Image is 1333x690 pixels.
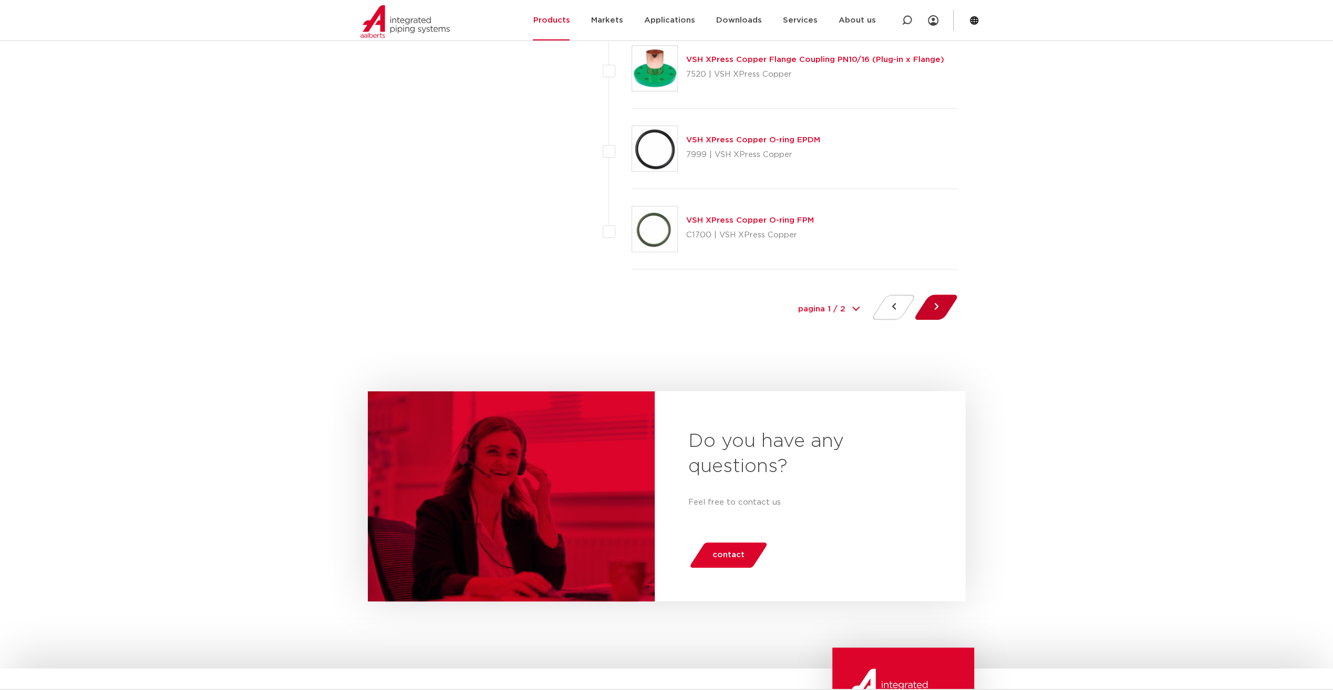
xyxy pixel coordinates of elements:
font: Services [782,16,817,24]
h2: Do you have any questions? [688,429,932,479]
p: 7520 | VSH XPress Copper [686,66,944,83]
p: C1700 | VSH XPress Copper [686,227,814,244]
div: my IPS [928,9,938,32]
img: Thumbnail for VSH XPress Copper O-ring EPDM [632,126,677,171]
span: contact [712,547,745,563]
a: VSH XPress Copper O-ring FPM [686,216,814,224]
a: contact [688,542,768,568]
img: Thumbnail for VSH XPress Copper flange coupling PN10/16 (plug-in x flange) [632,46,677,91]
p: Feel free to contact us [688,496,932,509]
font: Downloads [716,16,761,24]
p: 7999 | VSH XPress Copper [686,147,820,163]
img: Thumbnail for VSH XPress Copper O-ring FPM [632,206,677,252]
font: About us [838,16,875,24]
a: VSH XPress Copper Flange Coupling PN10/16 (Plug-in x Flange) [686,56,944,64]
a: VSH XPress Copper O-ring EPDM [686,136,820,144]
